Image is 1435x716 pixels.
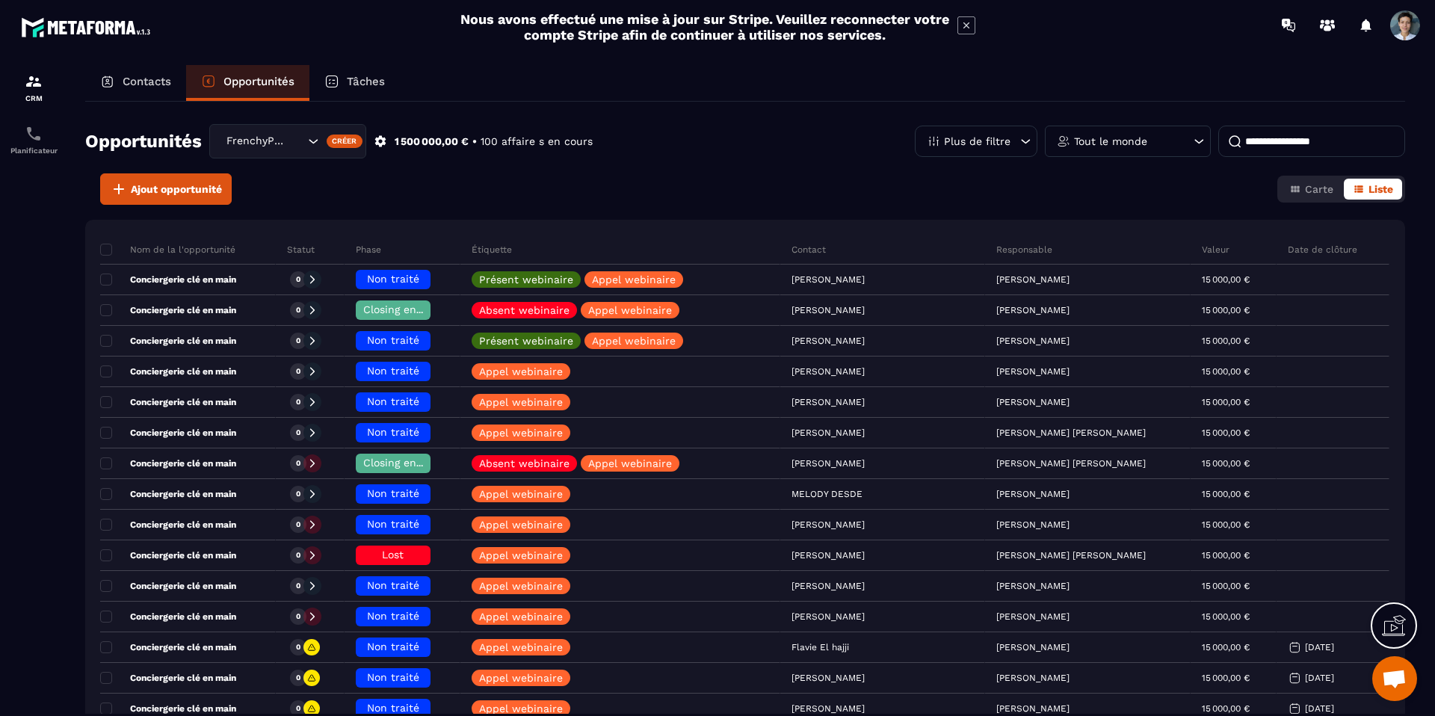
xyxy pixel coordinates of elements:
p: Appel webinaire [588,305,672,315]
div: Créer [327,135,363,148]
p: 0 [296,336,300,346]
p: Appel webinaire [592,274,676,285]
p: Responsable [996,244,1052,256]
p: Appel webinaire [479,489,563,499]
span: Non traité [367,518,419,530]
span: FrenchyPartners [223,133,289,149]
img: scheduler [25,125,43,143]
span: Carte [1305,183,1333,195]
p: 15 000,00 € [1202,489,1250,499]
p: CRM [4,94,64,102]
span: Non traité [367,610,419,622]
span: Non traité [367,579,419,591]
p: Statut [287,244,315,256]
span: Non traité [367,395,419,407]
p: [PERSON_NAME] [996,489,1070,499]
p: Contact [791,244,826,256]
p: Conciergerie clé en main [100,365,236,377]
p: 15 000,00 € [1202,703,1250,714]
p: [PERSON_NAME] [996,336,1070,346]
p: Conciergerie clé en main [100,641,236,653]
p: 0 [296,458,300,469]
p: Planificateur [4,146,64,155]
p: Présent webinaire [479,336,573,346]
p: Appel webinaire [479,519,563,530]
p: [PERSON_NAME] [996,519,1070,530]
p: 15 000,00 € [1202,581,1250,591]
p: Appel webinaire [588,458,672,469]
p: Appel webinaire [592,336,676,346]
p: Phase [356,244,381,256]
span: Non traité [367,641,419,652]
p: 15 000,00 € [1202,673,1250,683]
span: Non traité [367,671,419,683]
span: Closing en cours [363,303,448,315]
p: 15 000,00 € [1202,305,1250,315]
p: Conciergerie clé en main [100,549,236,561]
span: Non traité [367,702,419,714]
p: [PERSON_NAME] [996,611,1070,622]
p: Absent webinaire [479,458,570,469]
p: Conciergerie clé en main [100,274,236,286]
p: 15 000,00 € [1202,428,1250,438]
img: logo [21,13,155,41]
div: Search for option [209,124,366,158]
p: Conciergerie clé en main [100,335,236,347]
p: Conciergerie clé en main [100,672,236,684]
p: Opportunités [223,75,294,88]
p: [PERSON_NAME] [996,642,1070,652]
p: Conciergerie clé en main [100,611,236,623]
p: 0 [296,581,300,591]
p: 15 000,00 € [1202,642,1250,652]
p: Appel webinaire [479,397,563,407]
p: Étiquette [472,244,512,256]
p: 15 000,00 € [1202,458,1250,469]
p: Conciergerie clé en main [100,304,236,316]
p: 0 [296,673,300,683]
span: Non traité [367,426,419,438]
span: Non traité [367,487,419,499]
p: Date de clôture [1288,244,1357,256]
p: Conciergerie clé en main [100,457,236,469]
span: Closing en cours [363,457,448,469]
a: formationformationCRM [4,61,64,114]
p: 1 500 000,00 € [395,135,469,149]
p: 15 000,00 € [1202,550,1250,561]
p: Conciergerie clé en main [100,488,236,500]
p: [PERSON_NAME] [996,305,1070,315]
p: 0 [296,519,300,530]
p: Tâches [347,75,385,88]
a: Opportunités [186,65,309,101]
p: Appel webinaire [479,703,563,714]
a: Tâches [309,65,400,101]
p: 0 [296,305,300,315]
p: 0 [296,397,300,407]
p: [PERSON_NAME] [996,703,1070,714]
p: 15 000,00 € [1202,366,1250,377]
p: [PERSON_NAME] [996,673,1070,683]
p: [PERSON_NAME] [996,581,1070,591]
span: Lost [382,549,404,561]
p: Conciergerie clé en main [100,427,236,439]
p: [PERSON_NAME] [PERSON_NAME] [996,458,1146,469]
p: Appel webinaire [479,581,563,591]
p: Appel webinaire [479,611,563,622]
button: Carte [1280,179,1342,200]
p: 15 000,00 € [1202,336,1250,346]
span: Non traité [367,334,419,346]
p: Appel webinaire [479,428,563,438]
span: Liste [1368,183,1393,195]
span: Non traité [367,365,419,377]
p: Appel webinaire [479,366,563,377]
span: Ajout opportunité [131,182,222,197]
span: Non traité [367,273,419,285]
p: 0 [296,550,300,561]
p: 0 [296,703,300,714]
p: 0 [296,489,300,499]
p: Tout le monde [1074,136,1147,146]
p: Nom de la l'opportunité [100,244,235,256]
p: Valeur [1202,244,1229,256]
h2: Nous avons effectué une mise à jour sur Stripe. Veuillez reconnecter votre compte Stripe afin de ... [460,11,950,43]
p: 0 [296,611,300,622]
p: 0 [296,428,300,438]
